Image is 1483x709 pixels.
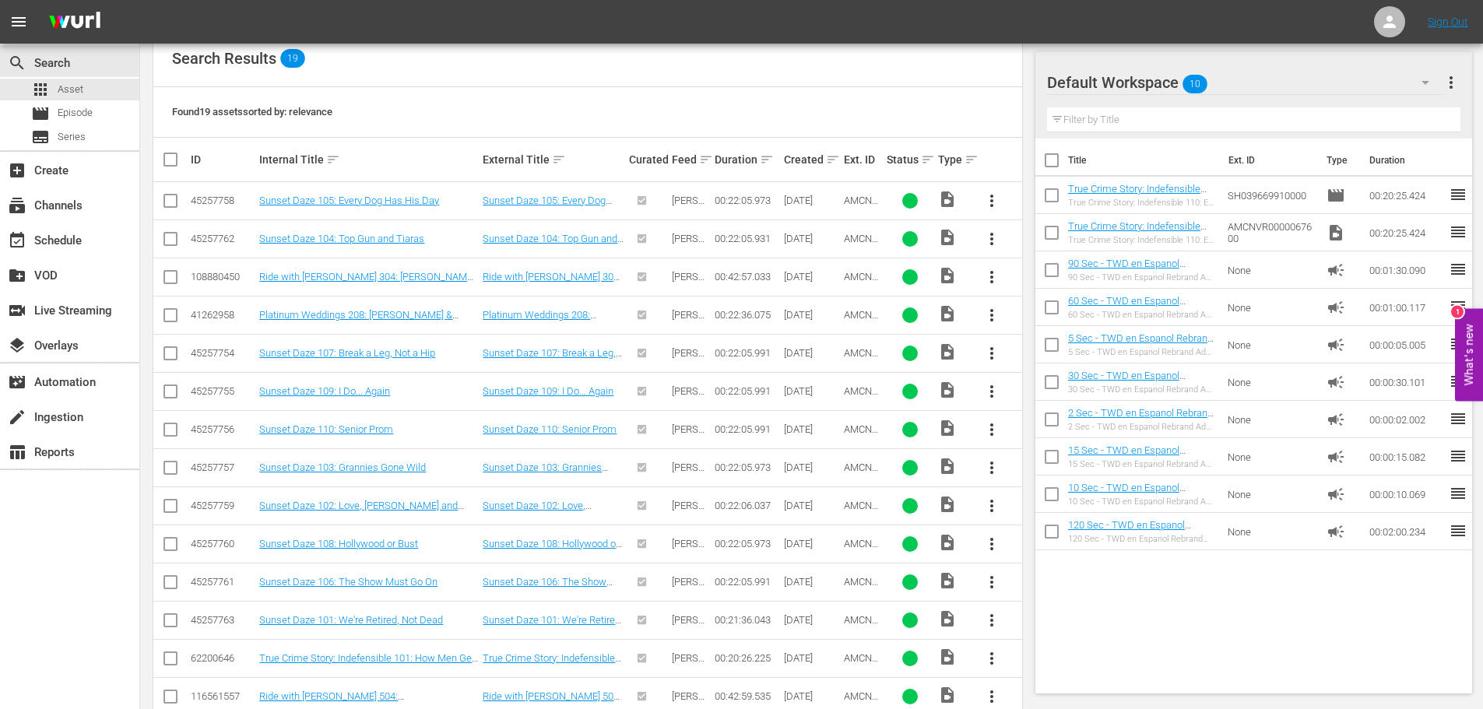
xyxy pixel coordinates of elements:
span: reorder [1449,484,1467,503]
td: 00:01:30.090 [1363,251,1449,289]
span: AMCNVR0000020735 [844,233,878,268]
div: 00:22:05.991 [715,385,778,397]
span: Video [938,266,957,285]
th: Title [1068,139,1219,182]
span: AMCNVR0000020730 [844,462,878,497]
button: more_vert [973,335,1010,372]
span: Automation [8,373,26,391]
td: None [1221,438,1321,476]
a: Ride with [PERSON_NAME] 304: [PERSON_NAME] del Sol con [PERSON_NAME] [483,271,621,306]
a: 10 Sec - TWD en Espanol Rebrand Ad Slates-10s- SLATE [1068,482,1203,505]
td: 00:00:10.069 [1363,476,1449,513]
span: Overlays [8,336,26,355]
span: reorder [1449,260,1467,279]
div: Type [938,150,968,169]
span: more_vert [982,573,1001,591]
td: None [1221,401,1321,438]
div: 30 Sec - TWD en Espanol Rebrand Ad Slates-30s- SLATE [1068,384,1215,395]
span: more_vert [982,497,1001,515]
span: sort [826,153,840,167]
a: Sunset Daze 106: The Show Must Go On [259,576,438,588]
a: True Crime Story: Indefensible 101: How Men Get Off [483,652,621,676]
span: AMCNVR0000020738 [844,195,878,230]
button: Open Feedback Widget [1455,308,1483,401]
button: more_vert [973,640,1010,677]
a: Sunset Daze 104: Top Gun and Tiaras [483,233,624,256]
div: [DATE] [784,614,839,626]
span: [PERSON_NAME] Feed [672,576,705,611]
td: 00:20:25.424 [1363,214,1449,251]
th: Type [1317,139,1360,182]
span: sort [326,153,340,167]
div: 45257761 [191,576,255,588]
span: [PERSON_NAME] Feed [672,309,705,344]
div: [DATE] [784,652,839,664]
div: [DATE] [784,271,839,283]
span: AMCNVR0000020746 [844,538,878,573]
span: Video [938,686,957,704]
span: Video [938,381,957,399]
div: [DATE] [784,500,839,511]
span: Ad [1327,373,1345,391]
a: Sunset Daze 104: Top Gun and Tiaras [259,233,424,244]
span: more_vert [982,230,1001,248]
td: None [1221,513,1321,550]
div: 10 Sec - TWD en Espanol Rebrand Ad Slates-10s- SLATE [1068,497,1215,507]
div: 00:20:26.225 [715,652,778,664]
span: [PERSON_NAME] Feed [672,538,705,573]
a: 30 Sec - TWD en Espanol Rebrand Ad Slates-30s- SLATE [1068,370,1203,393]
div: 45257762 [191,233,255,244]
div: True Crime Story: Indefensible 110: El elefante en el útero [1068,198,1215,208]
div: 45257756 [191,423,255,435]
span: sort [552,153,566,167]
span: menu [9,12,28,31]
span: more_vert [982,420,1001,439]
span: reorder [1449,297,1467,316]
span: AMCNVR0000020752 [844,385,878,420]
a: Sunset Daze 108: Hollywood or Bust [259,538,418,549]
span: reorder [1449,372,1467,391]
span: Ad [1327,448,1345,466]
div: [DATE] [784,195,839,206]
td: None [1221,251,1321,289]
span: [PERSON_NAME] Feed [672,195,705,230]
span: [PERSON_NAME] Feed [672,385,705,420]
a: Sunset Daze 103: Grannies Gone Wild [483,462,608,485]
span: reorder [1449,409,1467,428]
span: Ad [1327,298,1345,317]
a: Sunset Daze 103: Grannies Gone Wild [259,462,426,473]
div: 45257757 [191,462,255,473]
td: 00:01:00.117 [1363,289,1449,326]
span: Search Results [172,49,276,68]
button: more_vert [973,525,1010,563]
span: reorder [1449,335,1467,353]
span: more_vert [982,268,1001,286]
div: 00:42:57.033 [715,271,778,283]
div: Feed [672,150,710,169]
span: Create [8,161,26,180]
div: 45257763 [191,614,255,626]
div: 45257754 [191,347,255,359]
button: more_vert [973,411,1010,448]
a: Platinum Weddings 208: [PERSON_NAME] & [PERSON_NAME] [483,309,596,344]
span: Video [938,419,957,437]
span: Video [938,571,957,590]
span: more_vert [982,191,1001,210]
span: more_vert [1442,73,1460,92]
a: Sunset Daze 109: I Do... Again [259,385,390,397]
td: None [1221,326,1321,363]
td: 00:20:25.424 [1363,177,1449,214]
td: 00:02:00.234 [1363,513,1449,550]
div: 45257759 [191,500,255,511]
span: Ad [1327,335,1345,354]
a: Sunset Daze 107: Break a Leg, Not a Hip [483,347,622,370]
a: Sunset Daze 110: Senior Prom [483,423,617,435]
span: Episode [31,104,50,123]
a: Sunset Daze 110: Senior Prom [259,423,393,435]
button: more_vert [973,258,1010,296]
span: Asset [58,82,83,97]
button: more_vert [973,487,1010,525]
span: more_vert [982,344,1001,363]
a: Sunset Daze 102: Love, [PERSON_NAME] and [MEDICAL_DATA] [483,500,592,535]
span: [PERSON_NAME] Feed [672,347,705,382]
